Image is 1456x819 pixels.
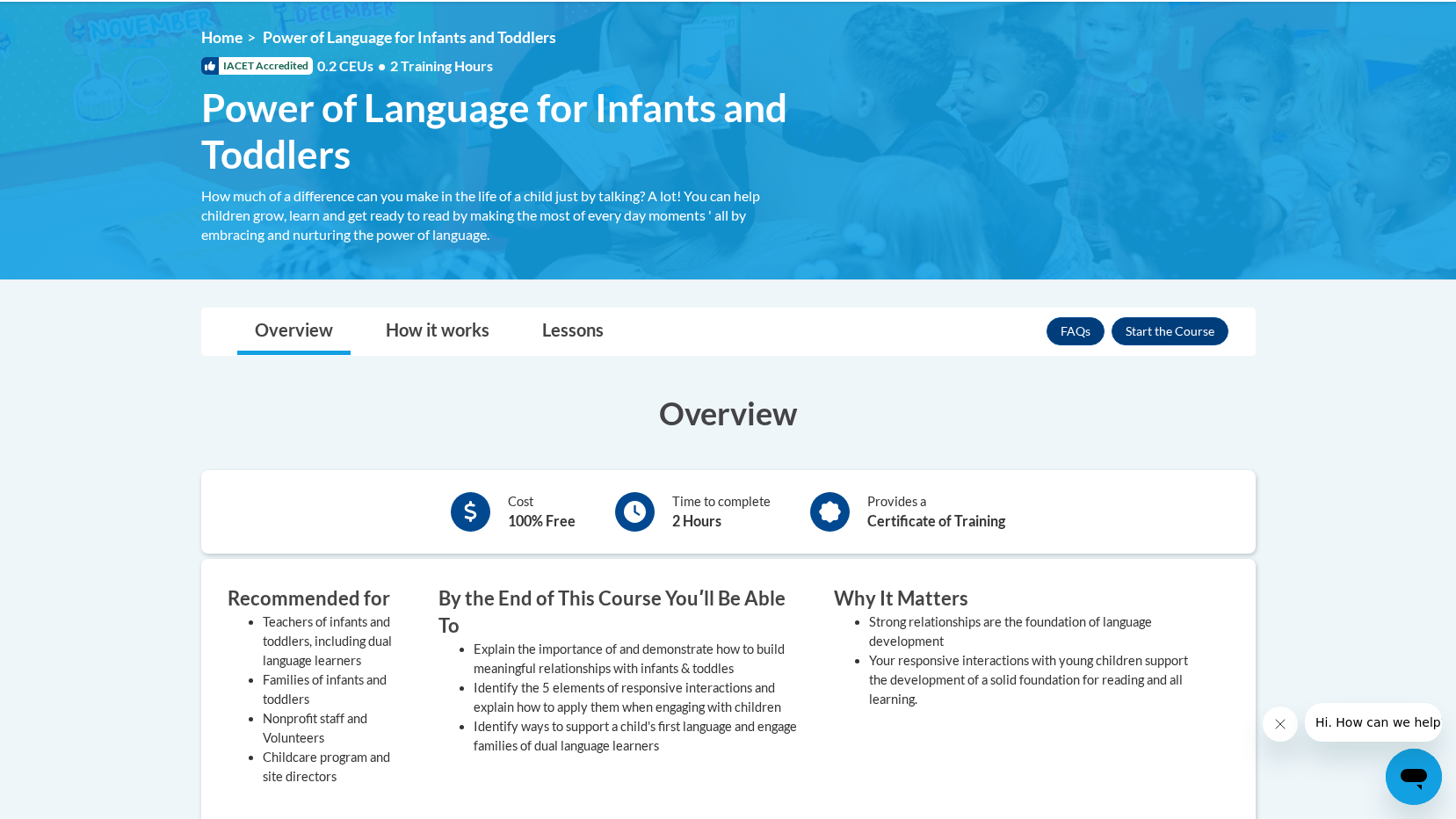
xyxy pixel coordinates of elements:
[1386,749,1442,805] iframe: Button to launch messaging window
[317,56,493,76] span: 0.2 CEUs
[201,391,1256,435] h3: Overview
[201,28,243,47] a: Home
[867,512,1005,529] b: Certificate of Training
[1305,703,1442,742] iframe: Message from company
[378,57,386,74] span: •
[228,585,412,612] h3: Recommended for
[263,612,412,670] li: Teachers of infants and toddlers, including dual language learners
[867,492,1005,532] div: Provides a
[263,709,412,748] li: Nonprofit staff and Volunteers
[474,717,808,756] li: Identify ways to support a child's first language and engage families of dual language learners
[834,585,1203,612] h3: Why It Matters
[11,12,142,26] span: Hi. How can we help?
[438,585,808,640] h3: By the End of This Course Youʹll Be Able To
[508,512,576,529] b: 100% Free
[201,84,808,178] span: Power of Language for Infants and Toddlers
[263,748,412,786] li: Childcare program and site directors
[474,640,808,678] li: Explain the importance of and demonstrate how to build meaningful relationships with infants & to...
[263,28,556,47] span: Power of Language for Infants and Toddlers
[263,670,412,709] li: Families of infants and toddlers
[237,308,351,355] a: Overview
[201,186,808,244] div: How much of a difference can you make in the life of a child just by talking? A lot! You can help...
[1263,707,1298,742] iframe: Close message
[201,57,313,75] span: IACET Accredited
[368,308,507,355] a: How it works
[525,308,621,355] a: Lessons
[508,492,576,532] div: Cost
[1112,317,1228,345] button: Enroll
[672,512,721,529] b: 2 Hours
[1047,317,1105,345] a: FAQs
[869,612,1203,651] li: Strong relationships are the foundation of language development
[672,492,771,532] div: Time to complete
[474,678,808,717] li: Identify the 5 elements of responsive interactions and explain how to apply them when engaging wi...
[390,57,493,74] span: 2 Training Hours
[869,651,1203,709] li: Your responsive interactions with young children support the development of a solid foundation fo...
